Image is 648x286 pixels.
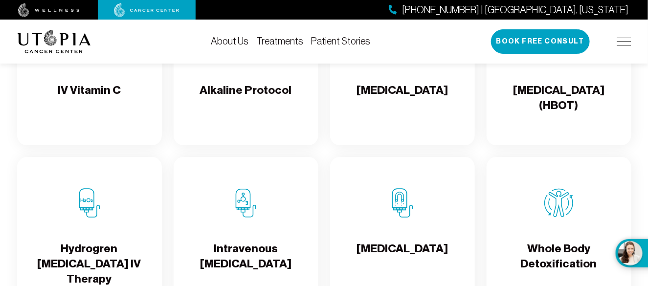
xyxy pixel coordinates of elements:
a: [PHONE_NUMBER] | [GEOGRAPHIC_DATA], [US_STATE] [389,3,628,17]
h4: [MEDICAL_DATA] [357,83,448,114]
img: cancer center [114,3,179,17]
h4: [MEDICAL_DATA] [357,241,448,273]
span: [PHONE_NUMBER] | [GEOGRAPHIC_DATA], [US_STATE] [402,3,628,17]
h4: Intravenous [MEDICAL_DATA] [181,241,311,273]
a: About Us [211,36,249,46]
img: Whole Body Detoxification [544,188,574,218]
img: wellness [18,3,80,17]
a: Patient Stories [312,36,371,46]
h4: [MEDICAL_DATA] (HBOT) [494,83,624,114]
h4: Whole Body Detoxification [494,241,624,273]
img: Hydrogren Peroxide IV Therapy [75,188,104,218]
a: Treatments [257,36,304,46]
img: Chelation Therapy [388,188,417,218]
h4: Alkaline Protocol [200,83,292,114]
h4: IV Vitamin C [58,83,121,114]
button: Book Free Consult [491,29,590,54]
img: Intravenous Ozone Therapy [231,188,261,218]
img: icon-hamburger [617,38,631,45]
img: logo [17,30,91,53]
